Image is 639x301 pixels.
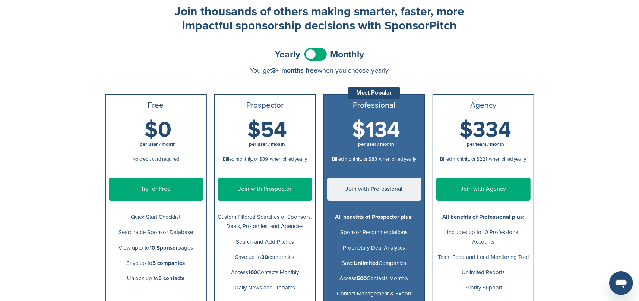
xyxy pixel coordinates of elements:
b: 10 Sponsor [149,244,178,251]
p: Access Contacts Monthly [327,274,421,283]
span: 3+ months free [272,66,318,74]
iframe: Button to launch messaging window [609,271,633,295]
p: Save up to companies [218,253,312,262]
b: 5 contacts [158,275,184,282]
h2: Join thousands of others making smarter, faster, more impactful sponsorship decisions with Sponso... [171,4,469,33]
b: All benefits of Professional plus: [442,214,524,220]
span: when billed yearly [379,156,416,162]
b: 500 [357,275,367,282]
span: Billed monthly, or $221 [440,156,487,162]
span: $334 [460,117,512,143]
span: $134 [352,117,401,143]
span: Yearly [275,50,301,59]
span: when billed yearly [270,156,307,162]
p: Quick Start Checklist [109,212,203,222]
p: Search and Add Pitches [218,237,312,247]
span: per user / month [249,141,285,147]
b: 30 [262,254,268,260]
span: per user / month [140,141,176,147]
h3: Free [109,101,203,110]
span: $0 [145,117,171,143]
span: Billed monthly, or $39 [223,156,268,162]
h3: Professional [327,101,421,110]
p: Priority Support [436,283,531,292]
span: Monthly [330,50,364,59]
span: per team / month [467,141,504,147]
p: Custom Filtered Searches of Sponsors, Deals, Properties, and Agencies [218,212,312,231]
span: when billed yearly [489,156,526,162]
p: Save Companies [327,259,421,268]
p: Contact Management & Export [327,289,421,298]
p: Daily News and Updates [218,283,312,292]
h3: Agency [436,101,531,110]
h3: Prospector [218,101,312,110]
b: Unlimited [354,260,379,266]
p: Save up to [109,259,203,268]
p: Sponsor Recommendations [327,228,421,237]
a: Join with Prospector [218,178,312,201]
a: Join with Professional [327,178,421,201]
p: Unlimited Reports [436,268,531,277]
span: $54 [247,117,287,143]
span: Billed monthly, or $83 [332,156,377,162]
p: Includes up to 10 Professional Accounts [436,228,531,246]
b: All benefits of Prospector plus: [335,214,413,220]
p: Proprietary Deal Analytics [327,243,421,253]
p: Access Contacts Monthly [218,268,312,277]
div: Most Popular [348,87,400,99]
div: You get when you choose yearly [105,67,534,74]
span: per user / month [358,141,395,147]
p: Team Feed and Lead Monitoring Tool [436,253,531,262]
span: No credit card required [132,156,179,162]
p: Searchable Sponsor Database [109,228,203,237]
p: View upto to pages [109,243,203,253]
a: Join with Agency [436,178,531,201]
p: Unlock up to [109,274,203,283]
b: 100 [248,269,257,276]
a: Try for Free [109,178,203,201]
b: 5 companies [153,260,185,266]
